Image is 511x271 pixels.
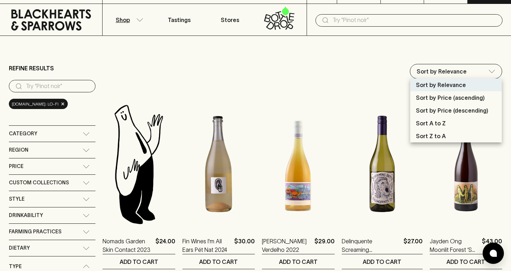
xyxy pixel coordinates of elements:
[416,93,485,102] p: Sort by Price (ascending)
[416,132,446,140] p: Sort Z to A
[416,119,446,128] p: Sort A to Z
[416,106,488,115] p: Sort by Price (descending)
[490,250,497,257] img: bubble-icon
[416,81,466,89] p: Sort by Relevance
